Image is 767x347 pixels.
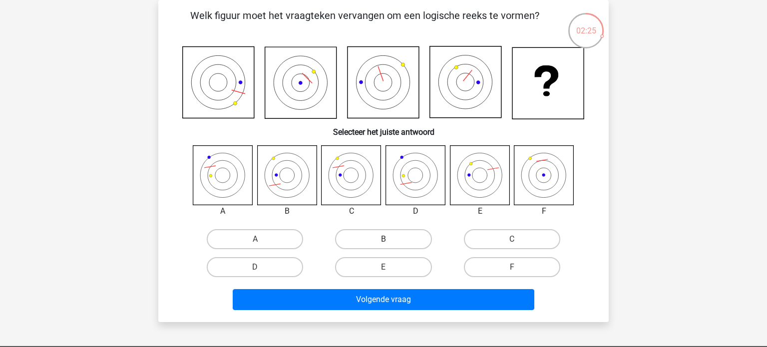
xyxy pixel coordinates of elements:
h6: Selecteer het juiste antwoord [174,119,593,137]
div: A [185,205,261,217]
label: C [464,229,560,249]
div: C [314,205,389,217]
p: Welk figuur moet het vraagteken vervangen om een logische reeks te vormen? [174,8,555,38]
div: B [250,205,325,217]
label: A [207,229,303,249]
button: Volgende vraag [233,289,535,310]
div: F [506,205,582,217]
label: F [464,257,560,277]
div: D [378,205,453,217]
label: B [335,229,431,249]
div: 02:25 [567,12,605,37]
label: E [335,257,431,277]
div: E [442,205,518,217]
label: D [207,257,303,277]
